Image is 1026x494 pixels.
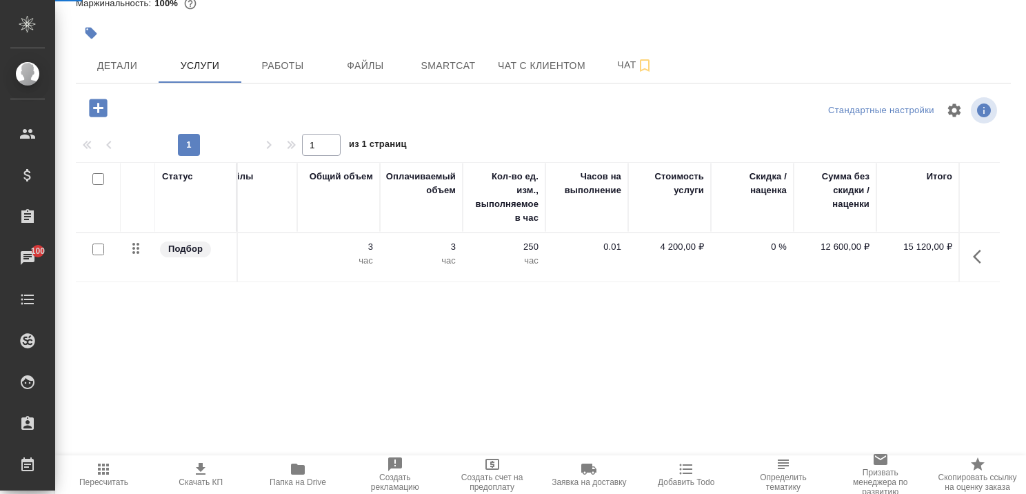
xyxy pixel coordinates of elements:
[470,254,539,268] p: час
[332,57,399,75] span: Файлы
[79,94,117,122] button: Добавить услугу
[743,473,824,492] span: Определить тематику
[965,240,998,273] button: Показать кнопки
[162,170,193,184] div: Статус
[270,477,326,487] span: Папка на Drive
[498,57,585,75] span: Чат с клиентом
[929,455,1026,494] button: Скопировать ссылку на оценку заказа
[79,477,128,487] span: Пересчитать
[635,240,704,254] p: 4 200,00 ₽
[552,477,626,487] span: Заявка на доставку
[179,477,223,487] span: Скачать КП
[168,242,203,256] p: Подбор
[938,94,971,127] span: Настроить таблицу
[635,170,704,197] div: Стоимость услуги
[387,254,456,268] p: час
[152,455,250,494] button: Скачать КП
[55,455,152,494] button: Пересчитать
[3,241,52,275] a: 100
[718,170,787,197] div: Скидка / наценка
[346,455,443,494] button: Создать рекламацию
[415,57,481,75] span: Smartcat
[452,473,532,492] span: Создать счет на предоплату
[349,136,407,156] span: из 1 страниц
[545,233,628,281] td: 0.01
[470,170,539,225] div: Кол-во ед. изм., выполняемое в час
[250,455,347,494] button: Папка на Drive
[387,240,456,254] p: 3
[167,57,233,75] span: Услуги
[443,455,541,494] button: Создать счет на предоплату
[658,477,714,487] span: Добавить Todo
[638,455,735,494] button: Добавить Todo
[84,57,150,75] span: Детали
[310,170,373,184] div: Общий объем
[937,473,1018,492] span: Скопировать ссылку на оценку заказа
[386,170,456,197] div: Оплачиваемый объем
[718,240,787,254] p: 0 %
[636,57,653,74] svg: Подписаться
[883,240,952,254] p: 15 120,00 ₽
[470,240,539,254] p: 250
[23,244,54,258] span: 100
[735,455,832,494] button: Определить тематику
[541,455,638,494] button: Заявка на доставку
[250,57,316,75] span: Работы
[801,240,869,254] p: 12 600,00 ₽
[76,18,106,48] button: Добавить тэг
[354,473,435,492] span: Создать рекламацию
[927,170,952,184] div: Итого
[552,170,621,197] div: Часов на выполнение
[602,57,668,74] span: Чат
[304,254,373,268] p: час
[832,455,929,494] button: Призвать менеджера по развитию
[801,170,869,211] div: Сумма без скидки / наценки
[825,100,938,121] div: split button
[304,240,373,254] p: 3
[971,97,1000,123] span: Посмотреть информацию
